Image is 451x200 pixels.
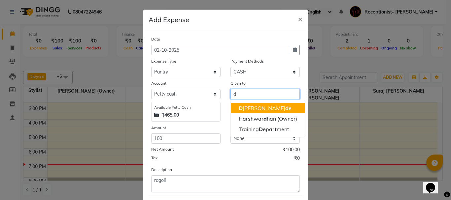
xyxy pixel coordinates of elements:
span: d [285,105,289,111]
ngb-highlight: Training epartment [239,126,289,132]
iframe: chat widget [423,174,444,193]
label: Description [151,167,172,173]
span: × [298,14,302,24]
ngb-highlight: [PERSON_NAME] e [239,105,292,111]
label: Net Amount [151,146,174,152]
span: D [239,105,243,111]
span: ₹100.00 [283,146,300,155]
button: Close [293,10,308,28]
label: Tax [151,155,157,161]
label: Given to [230,80,246,86]
ngb-highlight: Harshwar han (Owner) [239,115,297,122]
span: D [259,126,263,132]
h5: Add Expense [149,15,189,25]
label: Payment Methods [230,58,264,64]
label: Account [151,80,166,86]
input: Amount [151,133,221,144]
span: d [263,115,267,122]
span: ₹0 [294,155,300,163]
div: Available Petty Cash [154,105,218,110]
label: Expense Type [151,58,176,64]
label: Amount [151,125,166,131]
label: Date [151,36,160,42]
input: Given to [230,89,300,99]
strong: ₹465.00 [161,112,179,119]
